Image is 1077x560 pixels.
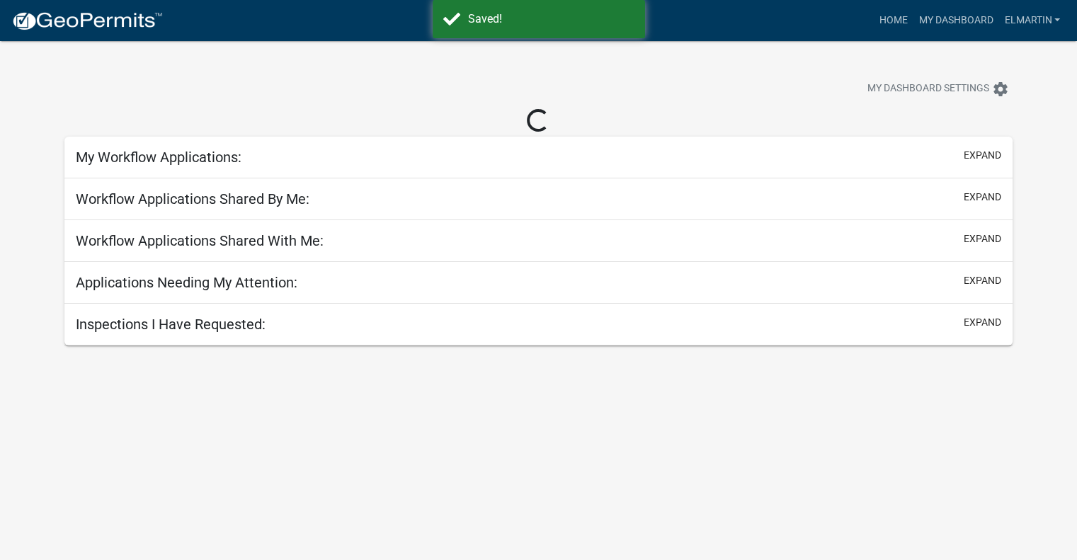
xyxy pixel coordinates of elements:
button: expand [964,190,1001,205]
button: expand [964,232,1001,246]
h5: Workflow Applications Shared With Me: [76,232,324,249]
button: expand [964,315,1001,330]
div: Saved! [468,11,634,28]
h5: Workflow Applications Shared By Me: [76,190,309,207]
button: My Dashboard Settingssettings [856,75,1020,103]
button: expand [964,148,1001,163]
span: My Dashboard Settings [867,81,989,98]
h5: Inspections I Have Requested: [76,316,266,333]
a: Home [873,7,913,34]
i: settings [992,81,1009,98]
a: elmartin [998,7,1066,34]
h5: My Workflow Applications: [76,149,241,166]
button: expand [964,273,1001,288]
a: My Dashboard [913,7,998,34]
h5: Applications Needing My Attention: [76,274,297,291]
